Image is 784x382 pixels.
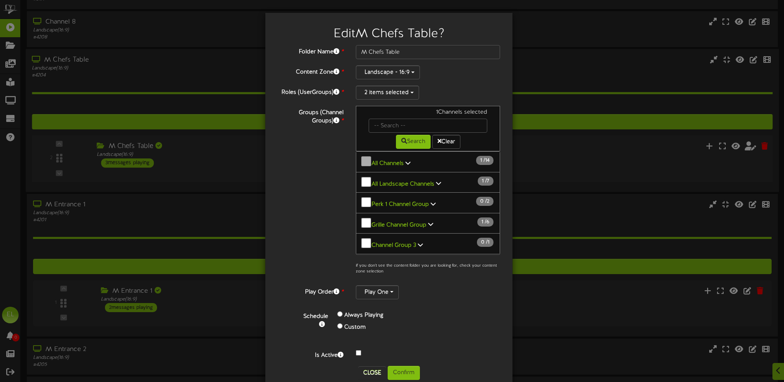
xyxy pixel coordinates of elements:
[272,86,350,97] label: Roles (UserGroups)
[272,45,350,56] label: Folder Name
[372,160,404,167] b: All Channels
[372,201,429,208] b: Perk 1 Channel Group
[432,135,460,149] button: Clear
[356,172,500,193] button: All Landscape Channels 1 /7
[356,45,500,59] input: Folder Name
[362,108,493,119] div: 1 Channels selected
[369,119,487,133] input: -- Search --
[272,285,350,296] label: Play Order
[356,254,500,275] button: Channel Group 4 0 /1
[344,311,384,320] label: Always Playing
[372,222,427,228] b: Grille Channel Group
[388,366,420,380] button: Confirm
[356,86,419,100] button: 2 items selected
[480,158,484,163] span: 1
[480,198,485,204] span: 0
[278,27,500,41] h2: Edit M Chefs Table ?
[303,313,328,320] b: Schedule
[356,151,500,172] button: All Channels 1 /14
[272,65,350,76] label: Content Zone
[356,233,500,254] button: Channel Group 3 0 /1
[476,156,493,165] span: / 14
[356,65,420,79] button: Landscape - 16:9
[477,238,493,247] span: / 1
[482,178,485,184] span: 1
[356,213,500,234] button: Grille Channel Group 1 /6
[481,219,485,225] span: 1
[396,135,431,149] button: Search
[478,177,493,186] span: / 7
[477,217,493,227] span: / 6
[272,106,350,125] label: Groups (Channel Groups)
[481,239,486,245] span: 0
[344,323,366,332] label: Custom
[372,242,416,248] b: Channel Group 3
[358,366,386,380] button: Close
[356,192,500,213] button: Perk 1 Channel Group 0 /2
[272,349,350,360] label: Is Active
[356,285,399,299] button: Play One
[372,181,434,187] b: All Landscape Channels
[476,197,493,206] span: / 2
